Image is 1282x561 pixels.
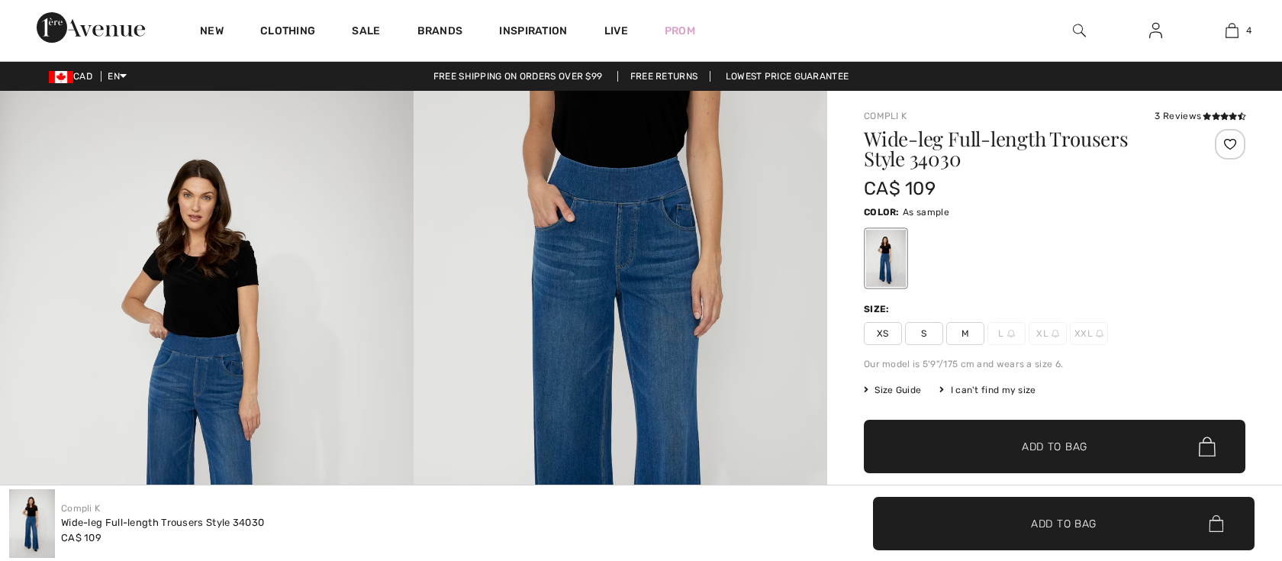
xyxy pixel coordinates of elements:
img: ring-m.svg [1052,330,1059,337]
a: Prom [665,23,695,39]
img: search the website [1073,21,1086,40]
button: Add to Bag [864,420,1245,473]
div: Our model is 5'9"/175 cm and wears a size 6. [864,357,1245,371]
img: 1ère Avenue [37,12,145,43]
img: ring-m.svg [1007,330,1015,337]
img: Bag.svg [1199,437,1216,456]
span: EN [108,71,127,82]
div: Size: [864,302,893,316]
div: Wide-leg Full-length Trousers Style 34030 [61,515,264,530]
a: Sale [352,24,380,40]
a: Compli K [864,111,907,121]
span: Size Guide [864,383,921,397]
a: Free Returns [617,71,711,82]
span: M [946,322,984,345]
span: 4 [1246,24,1251,37]
span: CA$ 109 [864,178,936,199]
img: Canadian Dollar [49,71,73,83]
span: XXL [1070,322,1108,345]
span: L [987,322,1026,345]
span: S [905,322,943,345]
span: CA$ 109 [61,532,101,543]
img: My Bag [1226,21,1239,40]
a: Compli K [61,503,100,514]
a: Sign In [1137,21,1174,40]
span: Color: [864,207,900,218]
img: Wide-Leg Full-Length Trousers Style 34030 [9,489,55,558]
img: ring-m.svg [1096,330,1103,337]
span: Add to Bag [1022,439,1087,455]
a: Lowest Price Guarantee [713,71,862,82]
span: Inspiration [499,24,567,40]
a: 4 [1194,21,1269,40]
span: XL [1029,322,1067,345]
a: Brands [417,24,463,40]
div: I can't find my size [939,383,1036,397]
span: Add to Bag [1031,515,1097,531]
span: CAD [49,71,98,82]
div: 3 Reviews [1155,109,1245,123]
a: Free shipping on orders over $99 [421,71,615,82]
button: Add to Bag [873,497,1255,550]
a: New [200,24,224,40]
img: My Info [1149,21,1162,40]
a: Live [604,23,628,39]
span: As sample [903,207,949,218]
div: As sample [866,230,906,287]
img: Bag.svg [1209,515,1223,532]
span: XS [864,322,902,345]
h1: Wide-leg Full-length Trousers Style 34030 [864,129,1182,169]
a: Clothing [260,24,315,40]
iframe: Opens a widget where you can chat to one of our agents [1177,447,1267,485]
